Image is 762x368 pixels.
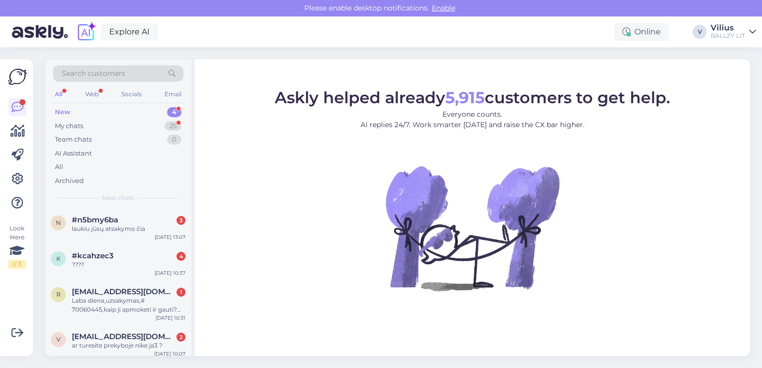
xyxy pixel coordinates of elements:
[429,3,458,12] span: Enable
[177,216,186,225] div: 3
[8,260,26,269] div: 1 / 3
[155,233,186,241] div: [DATE] 13:07
[56,219,61,226] span: n
[711,24,756,40] a: ViliusBALLZY LIT
[56,291,61,298] span: r
[177,252,186,261] div: 4
[102,193,134,202] span: New chats
[72,341,186,350] div: ar turesite prekyboje nike ja3 ?
[382,138,562,318] img: No Chat active
[55,162,63,172] div: All
[62,68,125,79] span: Search customers
[275,88,670,107] span: Askly helped already customers to get help.
[8,67,27,86] img: Askly Logo
[156,314,186,322] div: [DATE] 10:31
[72,332,176,341] span: viktorija.balkuviene@gmail.com
[72,215,118,224] span: #n5bmy6ba
[711,24,745,32] div: Vilius
[275,109,670,130] p: Everyone counts. AI replies 24/7. Work smarter [DATE] and raise the CX bar higher.
[167,107,182,117] div: 4
[76,21,97,42] img: explore-ai
[72,287,176,296] span: ricardas.sinkevicius@gmail.com
[693,25,707,39] div: V
[56,255,61,262] span: k
[101,23,158,40] a: Explore AI
[155,269,186,277] div: [DATE] 10:37
[55,176,84,186] div: Archived
[83,88,101,101] div: Web
[177,333,186,342] div: 2
[55,107,70,117] div: New
[163,88,184,101] div: Email
[55,135,92,145] div: Team chats
[72,251,114,260] span: #kcahzec3
[711,32,745,40] div: BALLZY LIT
[55,121,83,131] div: My chats
[53,88,64,101] div: All
[72,260,186,269] div: ????
[72,224,186,233] div: laukiu jūsų atsakymo čia
[56,336,60,343] span: v
[614,23,669,41] div: Online
[72,296,186,314] div: Laba diena,uzsakymas,# 70060445,kaip ji apmoketi ir gauti?kodėl.ziurint I uzsakyma jis yra.apmoke...
[119,88,144,101] div: Socials
[154,350,186,358] div: [DATE] 10:07
[445,88,485,107] b: 5,915
[177,288,186,297] div: 1
[167,135,182,145] div: 0
[165,121,182,131] div: 25
[8,224,26,269] div: Look Here
[55,149,92,159] div: AI Assistant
